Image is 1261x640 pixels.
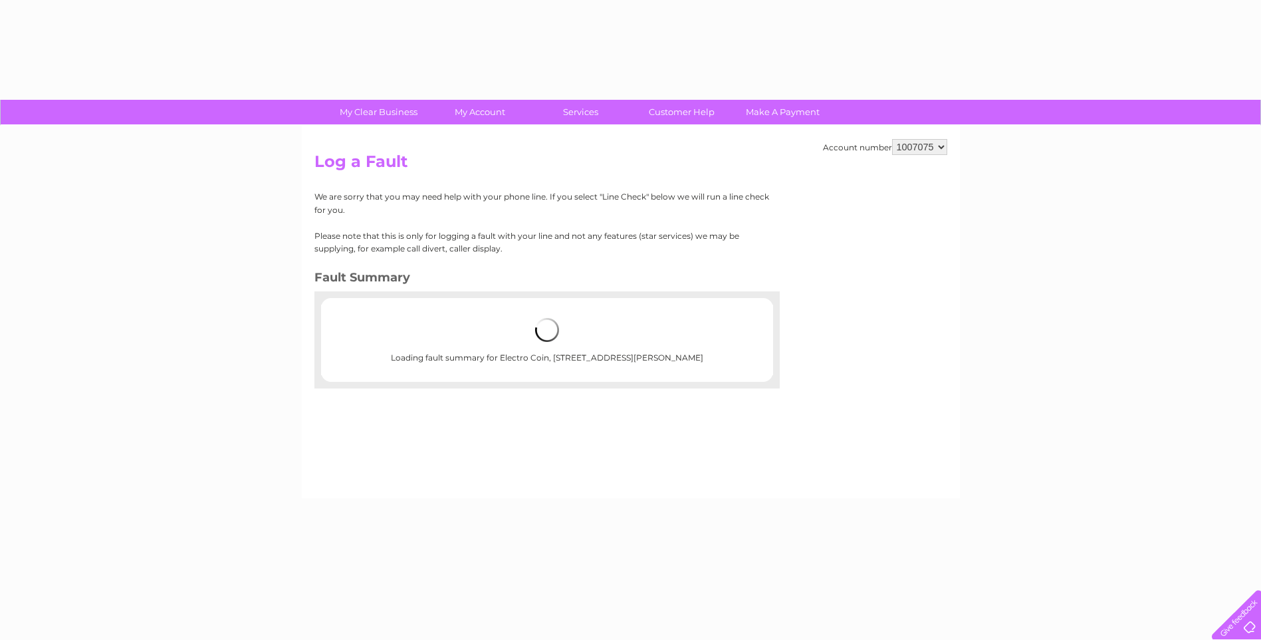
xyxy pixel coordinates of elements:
[823,139,947,155] div: Account number
[314,190,770,216] p: We are sorry that you may need help with your phone line. If you select "Line Check" below we wil...
[314,152,947,178] h2: Log a Fault
[535,318,559,342] img: loading
[526,100,635,124] a: Services
[314,268,770,291] h3: Fault Summary
[728,100,838,124] a: Make A Payment
[324,100,433,124] a: My Clear Business
[425,100,534,124] a: My Account
[314,230,770,255] p: Please note that this is only for logging a fault with your line and not any features (star servi...
[627,100,737,124] a: Customer Help
[364,305,731,375] div: Loading fault summary for Electro Coin, [STREET_ADDRESS][PERSON_NAME]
